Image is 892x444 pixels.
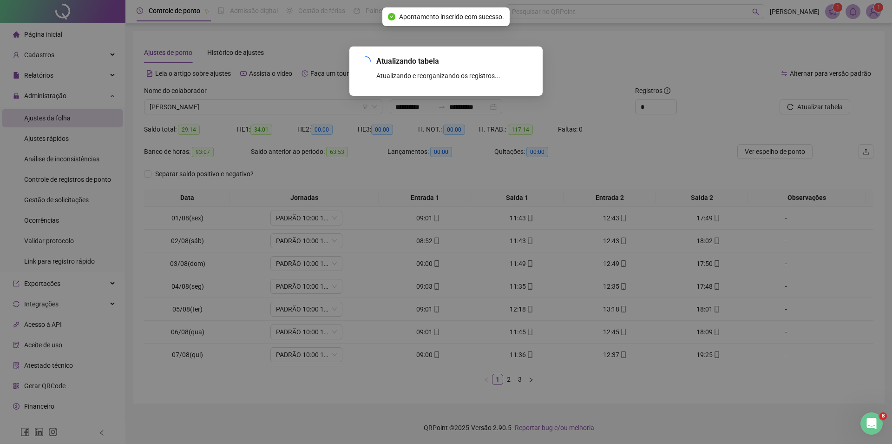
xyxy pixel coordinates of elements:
span: 8 [879,412,887,420]
iframe: Intercom live chat [860,412,883,435]
span: loading [360,55,372,67]
span: Apontamento inserido com sucesso. [399,12,504,22]
span: Atualizando tabela [376,56,531,67]
span: check-circle [388,13,395,20]
div: Atualizando e reorganizando os registros... [376,71,531,81]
